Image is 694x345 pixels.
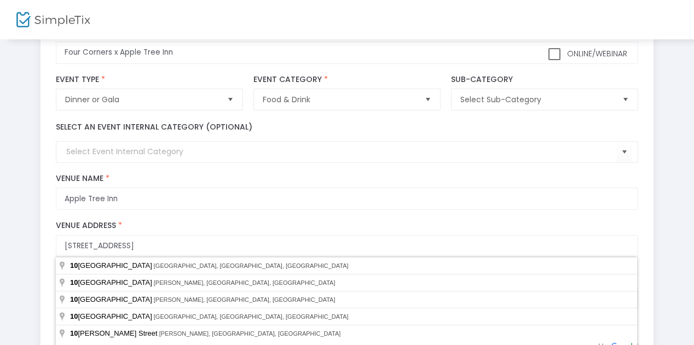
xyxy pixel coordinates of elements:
span: [PERSON_NAME], [GEOGRAPHIC_DATA], [GEOGRAPHIC_DATA] [154,279,336,286]
label: Event Category [253,75,440,85]
label: Sub-Category [451,75,638,85]
span: [PERSON_NAME], [GEOGRAPHIC_DATA], [GEOGRAPHIC_DATA] [154,296,336,303]
label: About your event [51,321,644,343]
span: Select Sub-Category [460,94,613,105]
button: Select [223,89,238,110]
span: [GEOGRAPHIC_DATA] [70,278,154,286]
span: 10 [70,261,78,270]
span: [GEOGRAPHIC_DATA], [GEOGRAPHIC_DATA], [GEOGRAPHIC_DATA] [154,313,349,320]
label: Venue Name [56,174,638,184]
input: Where will the event be taking place? [56,235,638,258]
span: [GEOGRAPHIC_DATA], [GEOGRAPHIC_DATA], [GEOGRAPHIC_DATA] [154,262,349,269]
input: Select Event Internal Category [66,146,616,157]
button: Select [617,141,632,163]
input: What would you like to call your Event? [56,42,638,64]
label: Venue Address [56,221,638,231]
span: 10 [70,295,78,303]
span: Food & Drink [263,94,415,105]
span: [PERSON_NAME] Street [70,329,159,337]
button: Select [420,89,436,110]
button: Select [618,89,633,110]
span: [PERSON_NAME], [GEOGRAPHIC_DATA], [GEOGRAPHIC_DATA] [159,330,341,337]
span: [GEOGRAPHIC_DATA] [70,295,154,303]
label: Event Type [56,75,242,85]
span: 10 [70,278,78,286]
span: [GEOGRAPHIC_DATA] [70,261,154,270]
label: Select an event internal category (optional) [56,121,252,133]
span: [GEOGRAPHIC_DATA] [70,312,154,320]
span: 10 [70,329,78,337]
span: 10 [70,312,78,320]
span: Online/Webinar [565,48,627,59]
input: What is the name of this venue? [56,188,638,210]
span: Dinner or Gala [65,94,218,105]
